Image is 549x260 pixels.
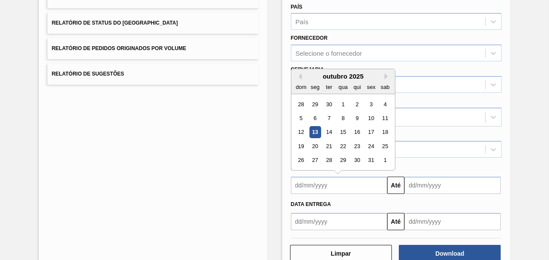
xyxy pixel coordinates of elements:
[309,127,321,138] div: Choose segunda-feira, 13 de outubro de 2025
[309,112,321,124] div: Choose segunda-feira, 6 de outubro de 2025
[52,71,124,77] span: Relatório de Sugestões
[291,73,395,80] div: outubro 2025
[47,13,259,34] button: Relatório de Status do [GEOGRAPHIC_DATA]
[52,20,178,26] span: Relatório de Status do [GEOGRAPHIC_DATA]
[309,155,321,166] div: Choose segunda-feira, 27 de outubro de 2025
[351,81,363,93] div: qui
[295,140,307,152] div: Choose domingo, 19 de outubro de 2025
[351,112,363,124] div: Choose quinta-feira, 9 de outubro de 2025
[365,140,377,152] div: Choose sexta-feira, 24 de outubro de 2025
[296,73,302,79] button: Previous Month
[323,98,334,110] div: Choose terça-feira, 30 de setembro de 2025
[291,177,387,194] input: dd/mm/yyyy
[365,112,377,124] div: Choose sexta-feira, 10 de outubro de 2025
[365,155,377,166] div: Choose sexta-feira, 31 de outubro de 2025
[323,112,334,124] div: Choose terça-feira, 7 de outubro de 2025
[337,112,349,124] div: Choose quarta-feira, 8 de outubro de 2025
[291,35,328,41] label: Fornecedor
[365,98,377,110] div: Choose sexta-feira, 3 de outubro de 2025
[294,97,392,167] div: month 2025-10
[309,81,321,93] div: seg
[309,98,321,110] div: Choose segunda-feira, 29 de setembro de 2025
[379,140,391,152] div: Choose sábado, 25 de outubro de 2025
[379,81,391,93] div: sab
[337,155,349,166] div: Choose quarta-feira, 29 de outubro de 2025
[337,98,349,110] div: Choose quarta-feira, 1 de outubro de 2025
[404,177,501,194] input: dd/mm/yyyy
[337,127,349,138] div: Choose quarta-feira, 15 de outubro de 2025
[351,155,363,166] div: Choose quinta-feira, 30 de outubro de 2025
[351,98,363,110] div: Choose quinta-feira, 2 de outubro de 2025
[351,140,363,152] div: Choose quinta-feira, 23 de outubro de 2025
[385,73,391,79] button: Next Month
[323,127,334,138] div: Choose terça-feira, 14 de outubro de 2025
[379,155,391,166] div: Choose sábado, 1 de novembro de 2025
[379,127,391,138] div: Choose sábado, 18 de outubro de 2025
[365,81,377,93] div: sex
[295,98,307,110] div: Choose domingo, 28 de setembro de 2025
[52,45,186,51] span: Relatório de Pedidos Originados por Volume
[295,81,307,93] div: dom
[291,201,331,207] span: Data Entrega
[337,140,349,152] div: Choose quarta-feira, 22 de outubro de 2025
[323,155,334,166] div: Choose terça-feira, 28 de outubro de 2025
[337,81,349,93] div: qua
[291,4,303,10] label: País
[379,98,391,110] div: Choose sábado, 4 de outubro de 2025
[351,127,363,138] div: Choose quinta-feira, 16 de outubro de 2025
[296,50,362,57] div: Selecione o fornecedor
[296,18,309,25] div: País
[295,127,307,138] div: Choose domingo, 12 de outubro de 2025
[387,177,404,194] button: Até
[295,155,307,166] div: Choose domingo, 26 de outubro de 2025
[47,63,259,85] button: Relatório de Sugestões
[365,127,377,138] div: Choose sexta-feira, 17 de outubro de 2025
[291,67,324,73] label: Cervejaria
[323,81,334,93] div: ter
[291,213,387,230] input: dd/mm/yyyy
[404,213,501,230] input: dd/mm/yyyy
[387,213,404,230] button: Até
[309,140,321,152] div: Choose segunda-feira, 20 de outubro de 2025
[295,112,307,124] div: Choose domingo, 5 de outubro de 2025
[323,140,334,152] div: Choose terça-feira, 21 de outubro de 2025
[47,38,259,59] button: Relatório de Pedidos Originados por Volume
[379,112,391,124] div: Choose sábado, 11 de outubro de 2025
